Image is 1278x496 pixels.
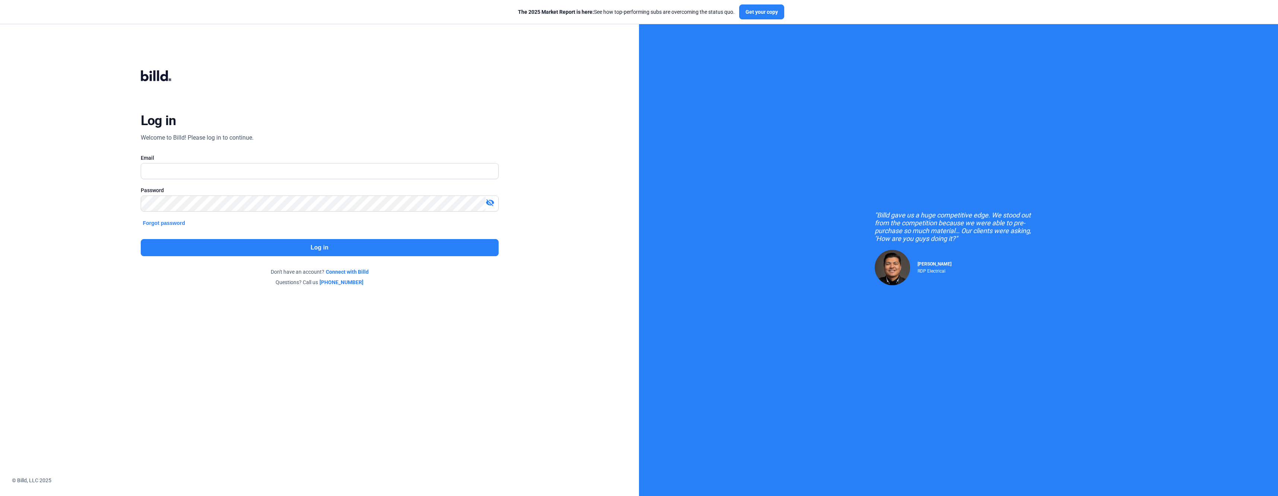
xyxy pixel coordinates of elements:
button: Get your copy [739,4,784,19]
a: [PHONE_NUMBER] [319,279,363,286]
div: Password [141,187,499,194]
span: [PERSON_NAME] [918,261,951,267]
mat-icon: visibility_off [486,198,495,207]
button: Forgot password [141,219,188,227]
div: Log in [141,112,176,129]
div: Welcome to Billd! Please log in to continue. [141,133,254,142]
div: See how top-performing subs are overcoming the status quo. [518,8,735,16]
div: Email [141,154,499,162]
a: Connect with Billd [326,268,369,276]
div: Don't have an account? [141,268,499,276]
button: Log in [141,239,499,256]
div: Questions? Call us [141,279,499,286]
div: RDP Electrical [918,267,951,274]
img: Raul Pacheco [875,250,910,285]
span: The 2025 Market Report is here: [518,9,594,15]
div: "Billd gave us a huge competitive edge. We stood out from the competition because we were able to... [875,211,1042,242]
